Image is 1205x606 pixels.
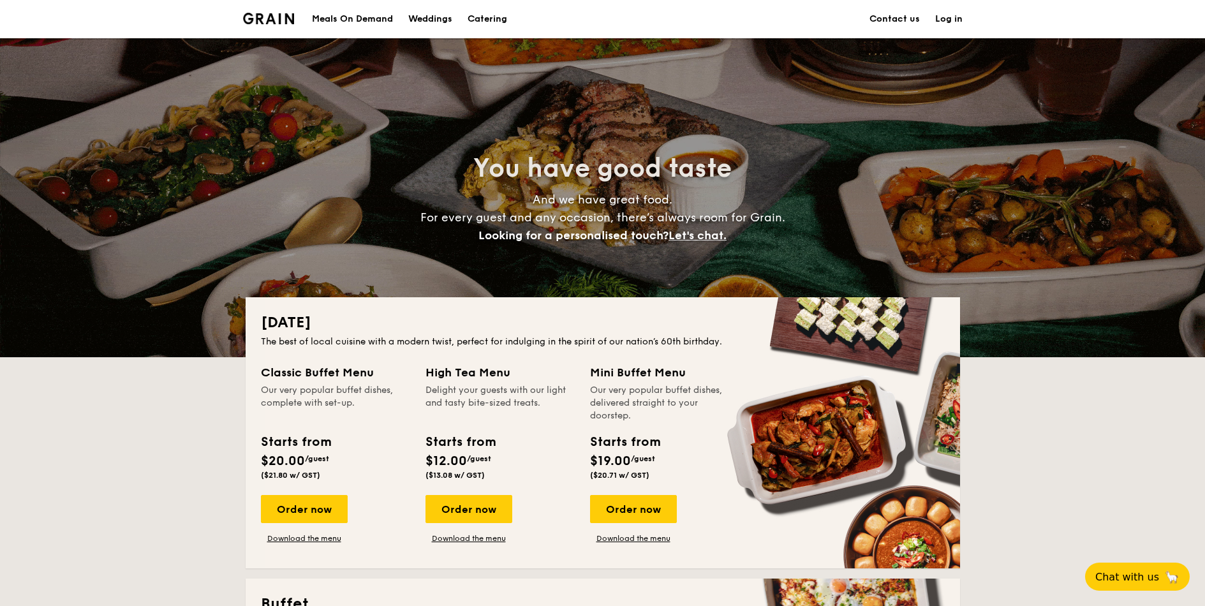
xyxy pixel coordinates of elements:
div: Starts from [261,432,330,452]
a: Download the menu [261,533,348,543]
span: And we have great food. For every guest and any occasion, there’s always room for Grain. [420,193,785,242]
div: Order now [261,495,348,523]
div: Order now [590,495,677,523]
div: High Tea Menu [425,364,575,381]
span: Looking for a personalised touch? [478,228,669,242]
span: $20.00 [261,454,305,469]
div: Our very popular buffet dishes, delivered straight to your doorstep. [590,384,739,422]
span: Let's chat. [669,228,727,242]
div: The best of local cuisine with a modern twist, perfect for indulging in the spirit of our nation’... [261,336,945,348]
div: Starts from [590,432,660,452]
div: Starts from [425,432,495,452]
span: 🦙 [1164,570,1179,584]
button: Chat with us🦙 [1085,563,1190,591]
span: /guest [631,454,655,463]
span: /guest [467,454,491,463]
a: Download the menu [425,533,512,543]
span: ($20.71 w/ GST) [590,471,649,480]
a: Logotype [243,13,295,24]
a: Download the menu [590,533,677,543]
div: Classic Buffet Menu [261,364,410,381]
span: $19.00 [590,454,631,469]
span: ($21.80 w/ GST) [261,471,320,480]
div: Order now [425,495,512,523]
div: Mini Buffet Menu [590,364,739,381]
span: You have good taste [473,153,732,184]
span: Chat with us [1095,571,1159,583]
div: Our very popular buffet dishes, complete with set-up. [261,384,410,422]
h2: [DATE] [261,313,945,333]
div: Delight your guests with our light and tasty bite-sized treats. [425,384,575,422]
span: ($13.08 w/ GST) [425,471,485,480]
span: $12.00 [425,454,467,469]
img: Grain [243,13,295,24]
span: /guest [305,454,329,463]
